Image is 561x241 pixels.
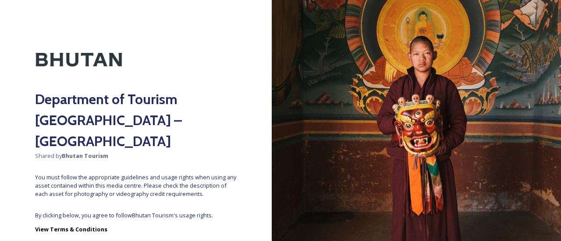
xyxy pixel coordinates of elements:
[35,89,237,152] h2: Department of Tourism [GEOGRAPHIC_DATA] – [GEOGRAPHIC_DATA]
[35,35,123,84] img: Kingdom-of-Bhutan-Logo.png
[35,173,237,199] span: You must follow the appropriate guidelines and usage rights when using any asset contained within...
[35,224,237,234] a: View Terms & Conditions
[35,211,237,220] span: By clicking below, you agree to follow Bhutan Tourism 's usage rights.
[35,225,107,233] strong: View Terms & Conditions
[62,152,108,160] strong: Bhutan Tourism
[35,152,237,160] span: Shared by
